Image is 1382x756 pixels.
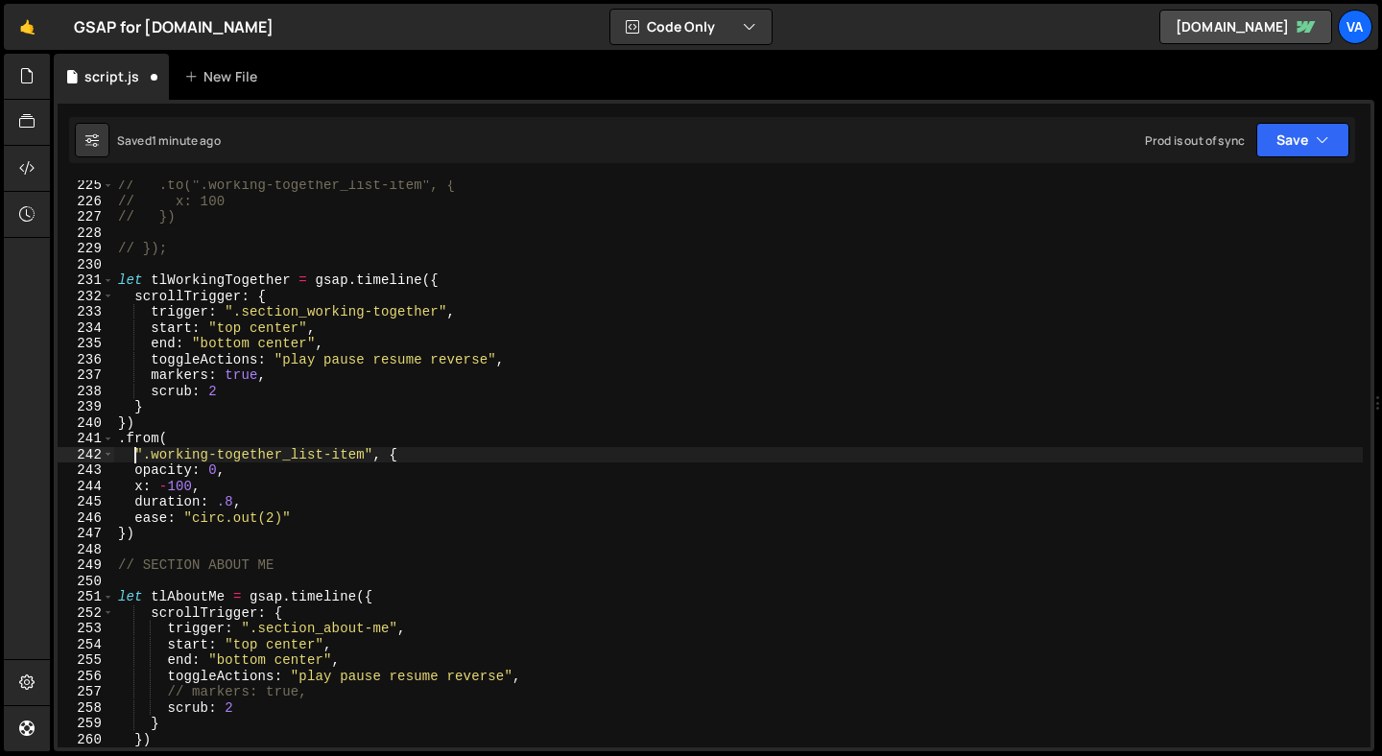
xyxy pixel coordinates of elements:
[58,289,114,305] div: 232
[1159,10,1332,44] a: [DOMAIN_NAME]
[84,67,139,86] div: script.js
[1256,123,1349,157] button: Save
[58,225,114,242] div: 228
[58,209,114,225] div: 227
[117,132,221,149] div: Saved
[58,589,114,605] div: 251
[58,510,114,527] div: 246
[58,542,114,558] div: 248
[74,15,274,38] div: GSAP for [DOMAIN_NAME]
[1145,132,1245,149] div: Prod is out of sync
[58,272,114,289] div: 231
[58,557,114,574] div: 249
[58,336,114,352] div: 235
[4,4,51,50] a: 🤙
[58,652,114,669] div: 255
[58,669,114,685] div: 256
[58,399,114,415] div: 239
[58,367,114,384] div: 237
[58,462,114,479] div: 243
[58,431,114,447] div: 241
[58,447,114,463] div: 242
[58,684,114,700] div: 257
[58,700,114,717] div: 258
[58,194,114,210] div: 226
[58,621,114,637] div: 253
[58,415,114,432] div: 240
[58,479,114,495] div: 244
[58,605,114,622] div: 252
[152,132,221,149] div: 1 minute ago
[58,384,114,400] div: 238
[610,10,772,44] button: Code Only
[58,526,114,542] div: 247
[184,67,265,86] div: New File
[58,732,114,748] div: 260
[58,494,114,510] div: 245
[58,320,114,337] div: 234
[58,177,114,194] div: 225
[1338,10,1372,44] a: Va
[58,574,114,590] div: 250
[58,637,114,653] div: 254
[58,304,114,320] div: 233
[58,241,114,257] div: 229
[58,352,114,368] div: 236
[58,257,114,273] div: 230
[58,716,114,732] div: 259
